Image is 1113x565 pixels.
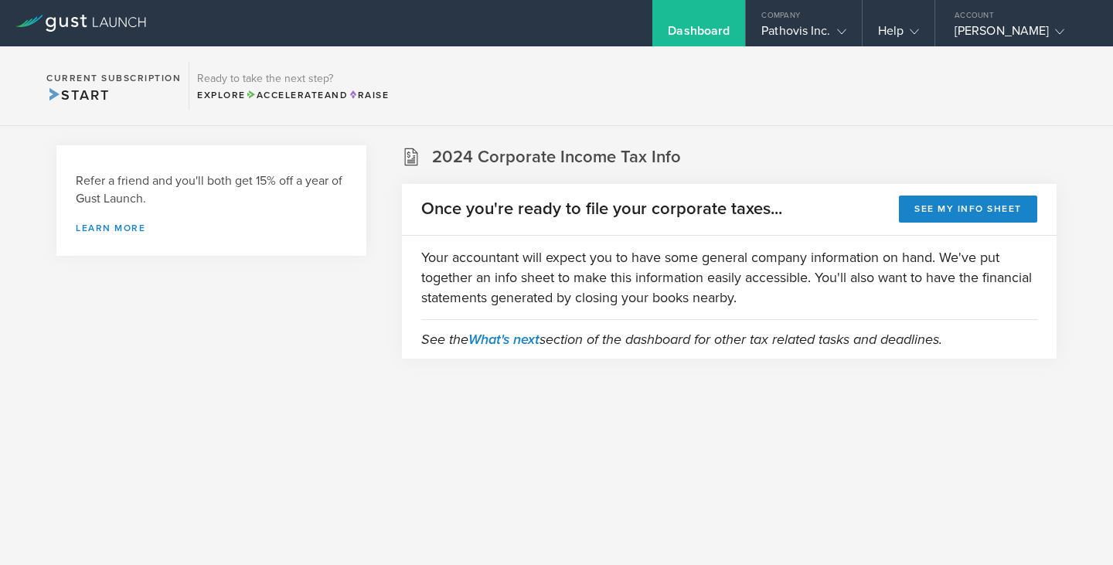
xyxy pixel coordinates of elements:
button: See my info sheet [899,196,1037,223]
h3: Ready to take the next step? [197,73,389,84]
div: Help [878,23,919,46]
div: [PERSON_NAME] [955,23,1086,46]
p: Your accountant will expect you to have some general company information on hand. We've put toget... [421,247,1037,308]
a: Learn more [76,223,347,233]
div: Explore [197,88,389,102]
h3: Refer a friend and you'll both get 15% off a year of Gust Launch. [76,172,347,208]
div: Dashboard [668,23,730,46]
em: See the section of the dashboard for other tax related tasks and deadlines. [421,331,942,348]
div: Ready to take the next step?ExploreAccelerateandRaise [189,62,397,110]
div: Pathovis Inc. [761,23,846,46]
h2: Once you're ready to file your corporate taxes... [421,198,782,220]
span: Raise [348,90,389,100]
h2: Current Subscription [46,73,181,83]
a: What's next [468,331,539,348]
span: Start [46,87,109,104]
iframe: Chat Widget [1036,491,1113,565]
span: Accelerate [246,90,325,100]
h2: 2024 Corporate Income Tax Info [432,146,681,168]
span: and [246,90,349,100]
